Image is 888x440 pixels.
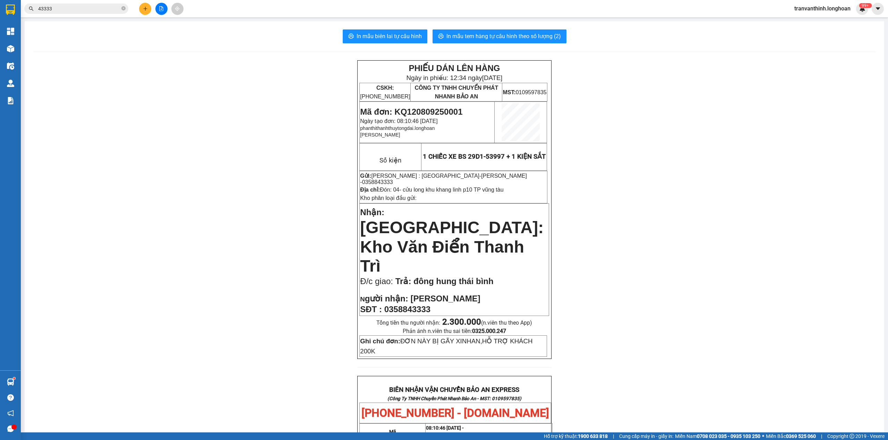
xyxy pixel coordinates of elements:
[613,432,614,440] span: |
[376,319,532,326] span: Tổng tiền thu người nhận:
[175,6,180,11] span: aim
[365,294,408,303] span: gười nhận:
[360,195,417,201] span: Kho phân loại đầu gửi:
[360,107,462,116] span: Mã đơn: KQ120809250001
[139,3,151,15] button: plus
[360,85,410,99] span: [PHONE_NUMBER]
[372,173,479,179] span: [PERSON_NAME] : [GEOGRAPHIC_DATA]
[361,406,549,420] span: [PHONE_NUMBER] - [DOMAIN_NAME]
[357,32,422,41] span: In mẫu biên lai tự cấu hình
[360,173,371,179] strong: Gửi:
[438,33,444,40] span: printer
[143,6,148,11] span: plus
[395,276,494,286] span: Trả: đông hung thái bình
[410,294,480,303] span: [PERSON_NAME]
[7,80,14,87] img: warehouse-icon
[578,433,608,439] strong: 1900 633 818
[13,377,15,379] sup: 1
[6,5,15,15] img: logo-vxr
[7,394,14,401] span: question-circle
[384,305,430,314] span: 0358843333
[360,125,435,131] span: phanthithanhthuytongdai.longhoan
[7,62,14,70] img: warehouse-icon
[406,74,502,81] span: Ngày in phiếu: 12:34 ngày
[7,378,14,386] img: warehouse-icon
[343,29,427,43] button: printerIn mẫu biên lai tự cấu hình
[415,85,498,99] span: CÔNG TY TNHH CHUYỂN PHÁT NHANH BẢO AN
[360,296,408,303] strong: N
[380,187,503,193] span: Đón: 04- cửu long khu khang linh p10 TP vũng tàu
[360,173,527,185] span: -
[360,187,380,193] strong: Địa chỉ:
[7,97,14,104] img: solution-icon
[360,305,382,314] strong: SĐT :
[7,425,14,432] span: message
[544,432,608,440] span: Hỗ trợ kỹ thuật:
[362,179,393,185] span: 0358843333
[423,153,546,160] span: 1 CHIẾC XE BS 29D1-53997 + 1 KIỆN SẮT
[159,6,164,11] span: file-add
[360,173,527,185] span: [PERSON_NAME] -
[7,28,14,35] img: dashboard-icon
[872,3,884,15] button: caret-down
[766,432,816,440] span: Miền Bắc
[7,410,14,416] span: notification
[849,434,854,439] span: copyright
[859,3,872,8] sup: 529
[360,218,544,275] span: [GEOGRAPHIC_DATA]: Kho Văn Điển Thanh Trì
[360,276,395,286] span: Đ/c giao:
[482,74,503,81] span: [DATE]
[155,3,168,15] button: file-add
[29,6,34,11] span: search
[376,85,394,91] strong: CSKH:
[472,328,506,334] strong: 0325.000.247
[697,433,760,439] strong: 0708 023 035 - 0935 103 250
[7,45,14,52] img: warehouse-icon
[503,89,546,95] span: 0109597835
[789,4,856,13] span: tranvanthinh.longhoan
[360,337,532,355] span: ĐƠN NÀY BỊ GÃY XINHAN,HỖ TRỢ KHÁCH 200K
[348,33,354,40] span: printer
[38,5,120,12] input: Tìm tên, số ĐT hoặc mã đơn
[675,432,760,440] span: Miền Nam
[859,6,865,12] img: icon-new-feature
[821,432,822,440] span: |
[387,396,521,401] strong: (Công Ty TNHH Chuyển Phát Nhanh Bảo An - MST: 0109597835)
[875,6,881,12] span: caret-down
[360,208,384,217] span: Nhận:
[360,132,400,138] span: [PERSON_NAME]
[762,435,764,438] span: ⚪️
[786,433,816,439] strong: 0369 525 060
[389,386,519,394] strong: BIÊN NHẬN VẬN CHUYỂN BẢO AN EXPRESS
[442,317,481,327] strong: 2.300.000
[503,89,515,95] strong: MST:
[619,432,673,440] span: Cung cấp máy in - giấy in:
[121,6,126,12] span: close-circle
[442,319,532,326] span: (n.viên thu theo App)
[409,63,500,73] strong: PHIẾU DÁN LÊN HÀNG
[360,337,400,345] strong: Ghi chú đơn:
[433,29,566,43] button: printerIn mẫu tem hàng tự cấu hình theo số lượng (2)
[360,118,437,124] span: Ngày tạo đơn: 08:10:46 [DATE]
[171,3,183,15] button: aim
[446,32,561,41] span: In mẫu tem hàng tự cấu hình theo số lượng (2)
[379,157,401,164] span: Số kiện
[121,6,126,10] span: close-circle
[403,328,506,334] span: Phản ánh n.viên thu sai tiền:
